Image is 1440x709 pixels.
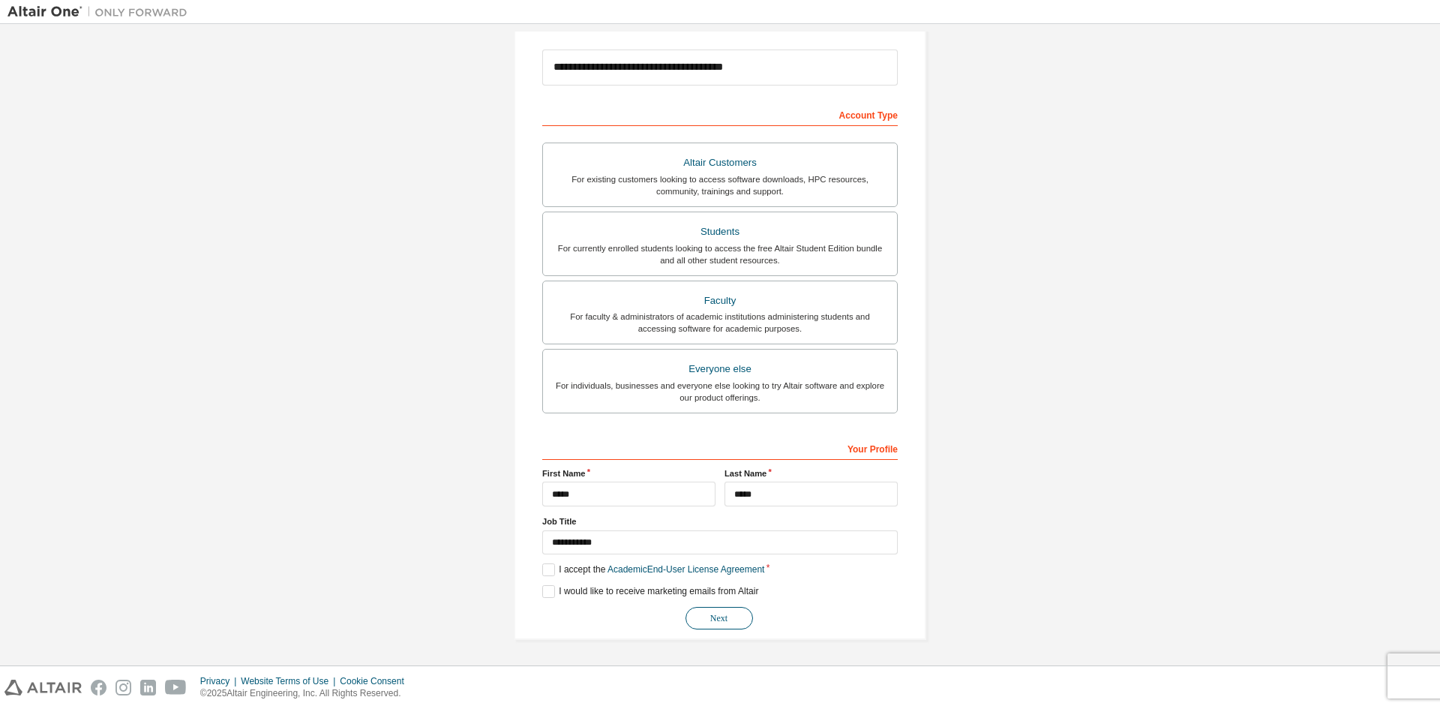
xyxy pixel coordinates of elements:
label: I would like to receive marketing emails from Altair [542,585,758,598]
p: © 2025 Altair Engineering, Inc. All Rights Reserved. [200,687,413,700]
div: Your Profile [542,436,898,460]
img: linkedin.svg [140,680,156,695]
div: Students [552,221,888,242]
div: Altair Customers [552,152,888,173]
label: I accept the [542,563,764,576]
button: Next [685,607,753,629]
label: Job Title [542,515,898,527]
img: instagram.svg [115,680,131,695]
label: Last Name [724,467,898,479]
div: For currently enrolled students looking to access the free Altair Student Edition bundle and all ... [552,242,888,266]
div: Cookie Consent [340,675,412,687]
div: For existing customers looking to access software downloads, HPC resources, community, trainings ... [552,173,888,197]
div: Faculty [552,290,888,311]
a: Academic End-User License Agreement [607,564,764,575]
img: facebook.svg [91,680,106,695]
div: Website Terms of Use [241,675,340,687]
div: For individuals, businesses and everyone else looking to try Altair software and explore our prod... [552,380,888,404]
div: Account Type [542,102,898,126]
div: Privacy [200,675,241,687]
div: For faculty & administrators of academic institutions administering students and accessing softwa... [552,311,888,335]
div: Everyone else [552,359,888,380]
img: altair_logo.svg [4,680,82,695]
img: youtube.svg [165,680,187,695]
label: First Name [542,467,715,479]
img: Altair One [7,5,195,20]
